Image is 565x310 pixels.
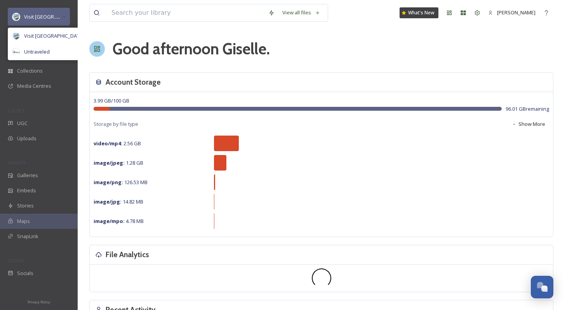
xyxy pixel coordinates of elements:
[17,172,38,179] span: Galleries
[8,258,23,263] span: SOCIALS
[17,218,30,225] span: Maps
[94,198,122,205] strong: image/jpg :
[508,117,549,132] button: Show More
[94,179,148,186] span: 126.53 MB
[94,159,125,166] strong: image/jpeg :
[506,105,549,113] span: 96.01 GB remaining
[531,276,553,298] button: Open Chat
[108,4,264,21] input: Search your library
[94,218,144,225] span: 4.78 MB
[400,7,438,18] a: What's New
[94,218,125,225] strong: image/mpo :
[106,77,161,88] h3: Account Storage
[8,160,26,165] span: WIDGETS
[113,37,270,61] h1: Good afternoon Giselle .
[278,5,324,20] a: View all files
[12,13,20,21] img: download.png
[106,249,149,260] h3: File Analytics
[17,120,28,127] span: UGC
[28,300,50,305] span: Privacy Policy
[94,140,141,147] span: 2.56 GB
[12,48,20,56] img: Untitled%20design.png
[24,13,99,20] span: Visit [GEOGRAPHIC_DATA] Parks
[484,5,539,20] a: [PERSON_NAME]
[8,108,24,113] span: COLLECT
[17,67,43,75] span: Collections
[94,179,123,186] strong: image/png :
[24,48,50,56] span: Untraveled
[17,233,38,240] span: SnapLink
[17,202,34,209] span: Stories
[94,159,143,166] span: 1.28 GB
[94,97,129,104] span: 3.99 GB / 100 GB
[497,9,535,16] span: [PERSON_NAME]
[12,32,20,40] img: download.png
[24,32,99,40] span: Visit [GEOGRAPHIC_DATA] Parks
[17,82,51,90] span: Media Centres
[17,187,36,194] span: Embeds
[94,198,143,205] span: 14.82 MB
[94,120,138,128] span: Storage by file type
[94,140,122,147] strong: video/mp4 :
[17,135,37,142] span: Uploads
[17,270,33,277] span: Socials
[28,297,50,306] a: Privacy Policy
